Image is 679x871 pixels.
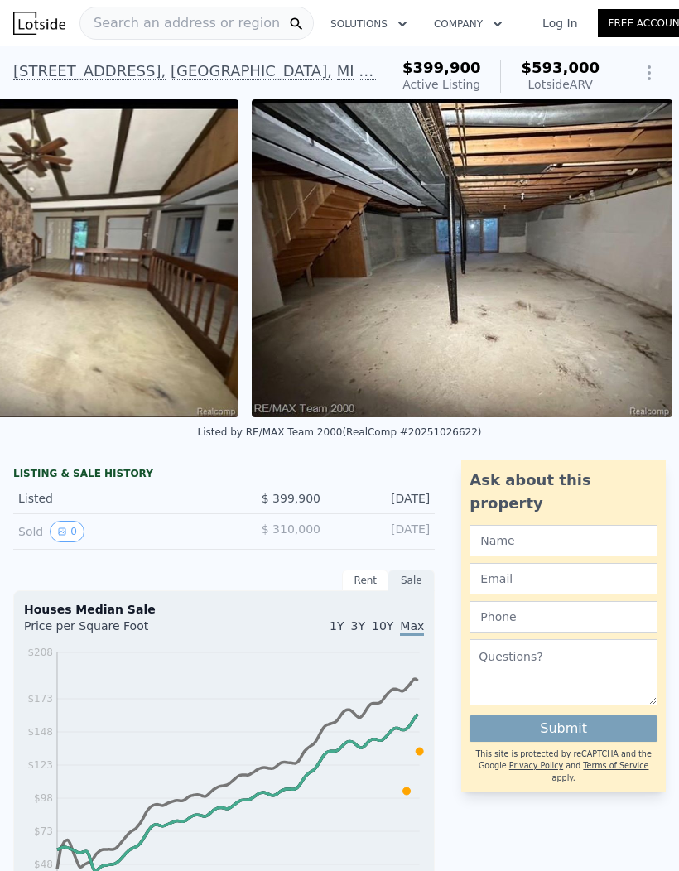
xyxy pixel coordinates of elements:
button: View historical data [50,521,84,542]
div: [DATE] [334,521,430,542]
button: Company [421,9,516,39]
div: This site is protected by reCAPTCHA and the Google and apply. [470,748,657,784]
div: Sold [18,521,211,542]
button: Solutions [317,9,421,39]
div: Houses Median Sale [24,601,424,618]
a: Privacy Policy [509,761,563,770]
div: Price per Square Foot [24,618,224,644]
button: Show Options [633,56,666,89]
span: 10Y [372,619,393,633]
input: Email [470,563,657,594]
img: Sale: 167439904 Parcel: 58727280 [252,99,672,417]
span: $ 310,000 [262,522,320,536]
div: Listed [18,490,211,507]
span: $ 399,900 [262,492,320,505]
tspan: $73 [34,825,53,837]
tspan: $48 [34,859,53,870]
tspan: $173 [27,693,53,705]
div: Listed by RE/MAX Team 2000 (RealComp #20251026622) [197,426,481,438]
input: Phone [470,601,657,633]
div: [DATE] [334,490,430,507]
span: 3Y [351,619,365,633]
img: Lotside [13,12,65,35]
button: Submit [470,715,657,742]
input: Name [470,525,657,556]
span: Active Listing [402,78,480,91]
span: Max [400,619,424,636]
div: Lotside ARV [521,76,600,93]
div: Sale [388,570,435,591]
div: Ask about this property [470,469,657,515]
tspan: $98 [34,792,53,804]
tspan: $208 [27,647,53,658]
span: $399,900 [402,59,481,76]
div: LISTING & SALE HISTORY [13,467,435,484]
span: $593,000 [521,59,600,76]
div: Rent [342,570,388,591]
a: Log In [522,15,597,31]
tspan: $123 [27,759,53,771]
span: 1Y [330,619,344,633]
a: Terms of Service [583,761,648,770]
span: Search an address or region [80,13,280,33]
tspan: $148 [27,726,53,738]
